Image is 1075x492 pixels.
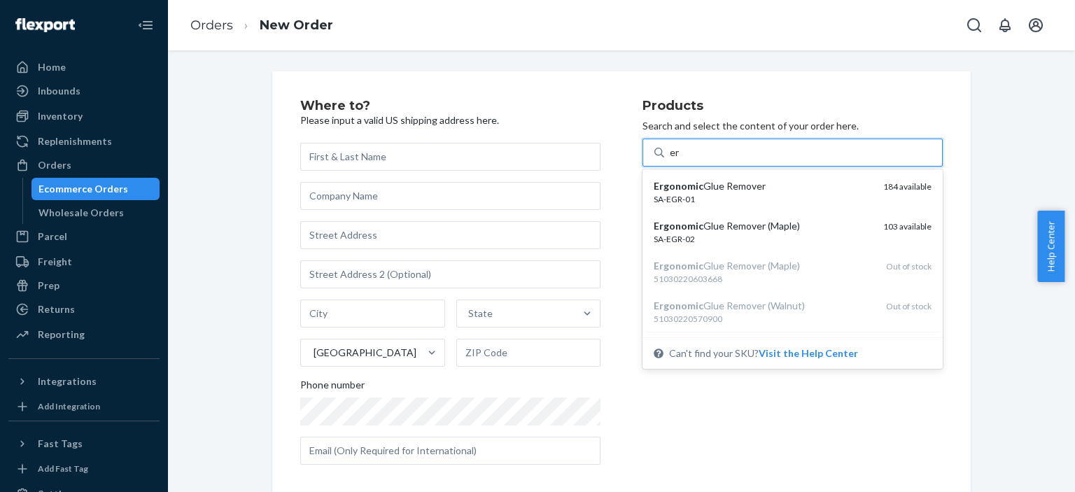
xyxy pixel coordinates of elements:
a: Parcel [8,225,160,248]
a: Orders [8,154,160,176]
a: Reporting [8,323,160,346]
h2: Where to? [300,99,600,113]
input: First & Last Name [300,143,600,171]
div: Orders [38,158,71,172]
button: Open Search Box [960,11,988,39]
div: Inbounds [38,84,80,98]
div: State [468,307,493,321]
a: Ecommerce Orders [31,178,160,200]
div: Glue Remover (Maple) [654,219,872,233]
a: Replenishments [8,130,160,153]
div: Home [38,60,66,74]
div: Parcel [38,230,67,244]
div: Glue Remover (Walnut) [654,299,875,313]
a: Wholesale Orders [31,202,160,224]
div: Freight [38,255,72,269]
div: Inventory [38,109,83,123]
a: Add Fast Tag [8,461,160,477]
p: Search and select the content of your order here. [642,119,943,133]
img: Flexport logo [15,18,75,32]
button: Integrations [8,370,160,393]
button: Fast Tags [8,433,160,455]
input: [GEOGRAPHIC_DATA] [312,346,314,360]
div: [GEOGRAPHIC_DATA] [314,346,416,360]
div: Integrations [38,374,97,388]
a: Orders [190,17,233,33]
div: 51030220603668 [654,273,875,285]
input: ErgonomicGlue RemoverSA-EGR-01184 availableErgonomicGlue Remover (Maple)SA-EGR-02103 availableErg... [670,146,680,160]
h2: Products [642,99,943,113]
input: Street Address 2 (Optional) [300,260,600,288]
input: City [300,300,445,328]
button: ErgonomicGlue RemoverSA-EGR-01184 availableErgonomicGlue Remover (Maple)SA-EGR-02103 availableErg... [759,346,858,360]
div: Prep [38,279,59,293]
a: Inventory [8,105,160,127]
a: Add Integration [8,398,160,415]
button: Open account menu [1022,11,1050,39]
input: Street Address [300,221,600,249]
div: Wholesale Orders [38,206,124,220]
a: New Order [260,17,333,33]
input: Company Name [300,182,600,210]
div: Add Fast Tag [38,463,88,475]
a: Returns [8,298,160,321]
ol: breadcrumbs [179,5,344,46]
span: 184 available [883,181,932,192]
div: Ecommerce Orders [38,182,128,196]
span: Out of stock [886,261,932,272]
button: Help Center [1037,211,1065,282]
div: Reporting [38,328,85,342]
span: 103 available [883,221,932,232]
div: Fast Tags [38,437,83,451]
div: SA-EGR-02 [654,233,872,245]
input: Email (Only Required for International) [300,437,600,465]
div: Returns [38,302,75,316]
div: Glue Remover (Maple) [654,259,875,273]
div: Replenishments [38,134,112,148]
em: Ergonomic [654,260,703,272]
input: ZIP Code [456,339,601,367]
span: Phone number [300,378,365,398]
button: Close Navigation [132,11,160,39]
div: Glue Remover [654,179,872,193]
a: Home [8,56,160,78]
span: Out of stock [886,301,932,311]
em: Ergonomic [654,220,703,232]
p: Please input a valid US shipping address here. [300,113,600,127]
em: Ergonomic [654,180,703,192]
span: Can't find your SKU? [669,346,858,360]
div: Add Integration [38,400,100,412]
a: Prep [8,274,160,297]
a: Freight [8,251,160,273]
button: Open notifications [991,11,1019,39]
div: 51030220570900 [654,313,875,325]
a: Inbounds [8,80,160,102]
div: SA-EGR-01 [654,193,872,205]
em: Ergonomic [654,300,703,311]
